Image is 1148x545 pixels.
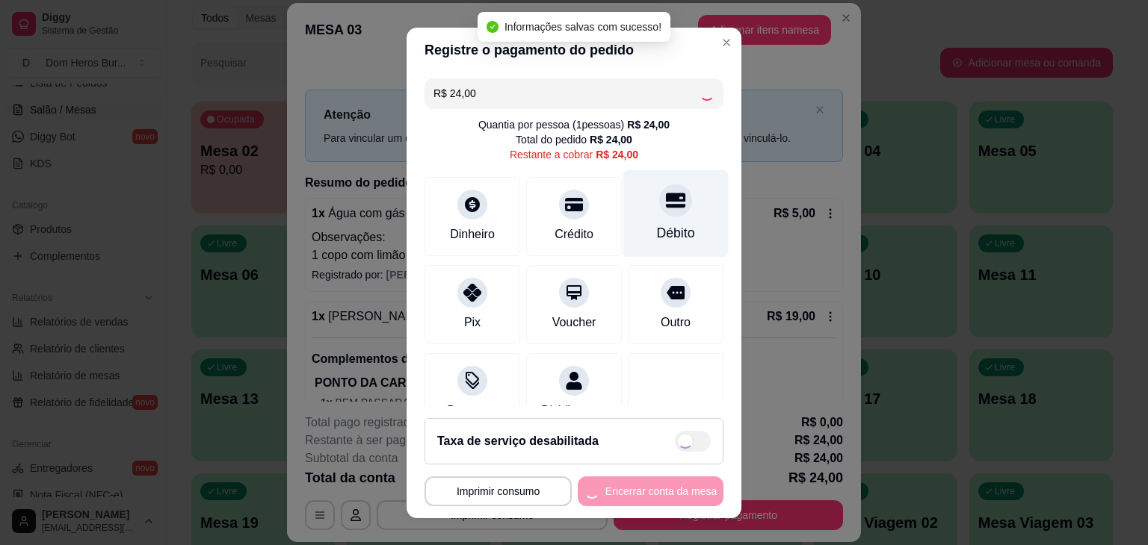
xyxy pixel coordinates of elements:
[437,432,599,450] h2: Taxa de serviço desabilitada
[447,402,498,420] div: Desconto
[510,147,638,162] div: Restante a cobrar
[407,28,741,72] header: Registre o pagamento do pedido
[433,78,700,108] input: Ex.: hambúrguer de cordeiro
[478,117,670,132] div: Quantia por pessoa ( 1 pessoas)
[627,117,670,132] div: R$ 24,00
[541,402,607,420] div: Dividir conta
[661,314,691,331] div: Outro
[700,86,715,101] div: Loading
[657,223,695,243] div: Débito
[464,314,481,331] div: Pix
[552,314,596,331] div: Voucher
[516,132,632,147] div: Total do pedido
[487,21,499,33] span: check-circle
[425,476,572,506] button: Imprimir consumo
[715,31,738,54] button: Close
[555,225,593,243] div: Crédito
[596,147,638,162] div: R$ 24,00
[450,225,495,243] div: Dinheiro
[590,132,632,147] div: R$ 24,00
[504,21,661,33] span: Informações salvas com sucesso!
